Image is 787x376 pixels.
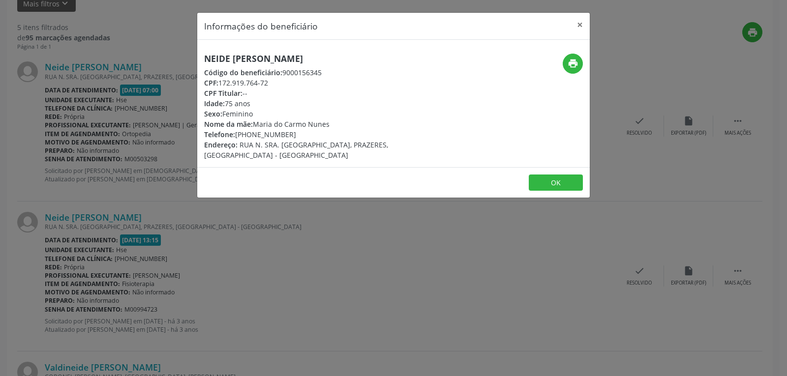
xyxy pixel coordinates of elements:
div: [PHONE_NUMBER] [204,129,452,140]
span: Endereço: [204,140,238,149]
span: Telefone: [204,130,235,139]
span: Nome da mãe: [204,119,253,129]
h5: Informações do beneficiário [204,20,318,32]
span: Idade: [204,99,225,108]
div: Maria do Carmo Nunes [204,119,452,129]
span: Código do beneficiário: [204,68,282,77]
span: Sexo: [204,109,222,118]
span: CPF: [204,78,218,87]
div: -- [204,88,452,98]
span: RUA N. SRA. [GEOGRAPHIC_DATA], PRAZERES, [GEOGRAPHIC_DATA] - [GEOGRAPHIC_DATA] [204,140,388,160]
div: 172.919.764-72 [204,78,452,88]
h5: Neide [PERSON_NAME] [204,54,452,64]
span: CPF Titular: [204,88,242,98]
i: print [568,58,578,69]
button: Close [570,13,590,37]
div: Feminino [204,109,452,119]
button: OK [529,174,583,191]
div: 9000156345 [204,67,452,78]
button: print [563,54,583,74]
div: 75 anos [204,98,452,109]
